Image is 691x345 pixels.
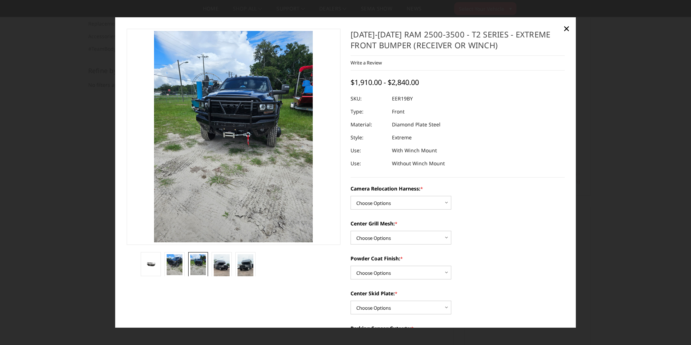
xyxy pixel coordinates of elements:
[351,157,387,170] dt: Use:
[563,21,570,36] span: ×
[127,28,341,245] a: 2019-2025 Ram 2500-3500 - T2 Series - Extreme Front Bumper (receiver or winch)
[143,260,159,268] img: 2019-2025 Ram 2500-3500 - T2 Series - Extreme Front Bumper (receiver or winch)
[392,131,412,144] dd: Extreme
[351,220,565,227] label: Center Grill Mesh:
[351,324,565,332] label: Parking Sensor Cutouts:
[351,144,387,157] dt: Use:
[351,92,387,105] dt: SKU:
[351,255,565,262] label: Powder Coat Finish:
[351,185,565,192] label: Camera Relocation Harness:
[392,105,405,118] dd: Front
[214,254,230,282] img: 2019-2025 Ram 2500-3500 - T2 Series - Extreme Front Bumper (receiver or winch)
[351,77,419,87] span: $1,910.00 - $2,840.00
[351,28,565,55] h1: [DATE]-[DATE] Ram 2500-3500 - T2 Series - Extreme Front Bumper (receiver or winch)
[351,290,565,297] label: Center Skid Plate:
[238,254,253,282] img: 2019-2025 Ram 2500-3500 - T2 Series - Extreme Front Bumper (receiver or winch)
[351,59,382,66] a: Write a Review
[351,118,387,131] dt: Material:
[190,254,206,275] img: 2019-2025 Ram 2500-3500 - T2 Series - Extreme Front Bumper (receiver or winch)
[392,92,413,105] dd: EER19BY
[392,157,445,170] dd: Without Winch Mount
[167,254,182,275] img: 2019-2025 Ram 2500-3500 - T2 Series - Extreme Front Bumper (receiver or winch)
[392,118,441,131] dd: Diamond Plate Steel
[351,105,387,118] dt: Type:
[392,144,437,157] dd: With Winch Mount
[351,131,387,144] dt: Style:
[561,23,572,34] a: Close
